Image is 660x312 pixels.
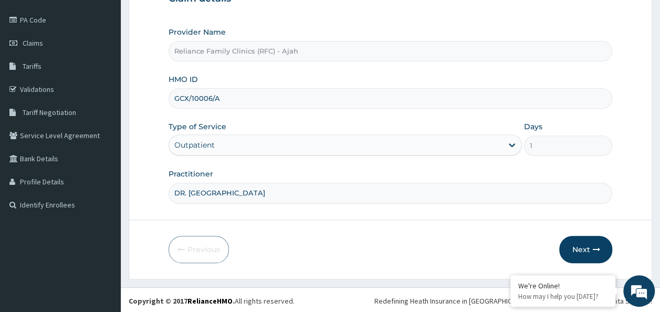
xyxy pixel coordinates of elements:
span: Claims [23,38,43,48]
button: Previous [169,236,229,263]
button: Next [559,236,612,263]
label: HMO ID [169,74,198,85]
p: How may I help you today? [518,292,607,301]
div: Outpatient [174,140,215,150]
label: Provider Name [169,27,226,37]
div: We're Online! [518,281,607,290]
label: Days [524,121,542,132]
a: RelianceHMO [187,296,233,306]
strong: Copyright © 2017 . [129,296,235,306]
label: Practitioner [169,169,213,179]
span: Tariffs [23,61,41,71]
input: Enter Name [169,183,613,203]
span: Tariff Negotiation [23,108,76,117]
div: Redefining Heath Insurance in [GEOGRAPHIC_DATA] using Telemedicine and Data Science! [374,296,652,306]
input: Enter HMO ID [169,88,613,109]
label: Type of Service [169,121,226,132]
